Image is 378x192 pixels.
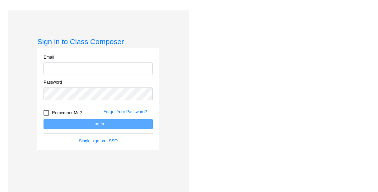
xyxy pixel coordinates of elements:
span: Remember Me? [52,109,82,117]
a: Forgot Your Password? [103,109,147,114]
a: Single sign on - SSO [79,139,118,143]
button: Log In [44,119,153,129]
h3: Sign in to Class Composer [37,37,159,46]
label: Email [44,54,54,60]
label: Password [44,79,62,85]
